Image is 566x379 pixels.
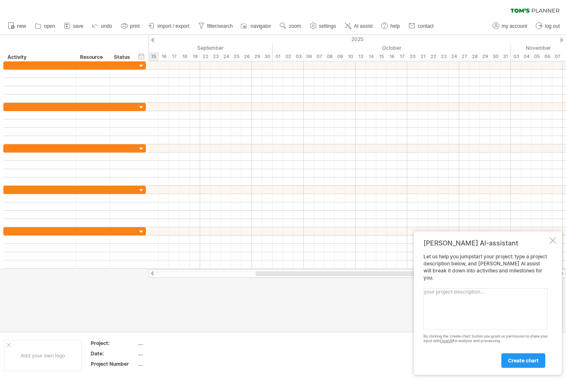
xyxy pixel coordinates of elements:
[534,21,562,32] a: log out
[207,23,233,29] span: filter/search
[210,52,221,61] div: Tuesday, 23 September 2025
[469,52,480,61] div: Tuesday, 28 October 2025
[397,52,407,61] div: Friday, 17 October 2025
[314,52,324,61] div: Tuesday, 7 October 2025
[33,21,58,32] a: open
[376,52,387,61] div: Wednesday, 15 October 2025
[491,21,530,32] a: my account
[354,23,372,29] span: AI assist
[196,21,235,32] a: filter/search
[159,52,169,61] div: Tuesday, 16 September 2025
[273,44,511,52] div: October 2025
[190,52,200,61] div: Friday, 19 September 2025
[501,353,545,368] a: create chart
[130,23,140,29] span: print
[501,52,511,61] div: Friday, 31 October 2025
[17,23,26,29] span: new
[251,23,271,29] span: navigator
[91,360,136,367] div: Project Number
[480,52,490,61] div: Wednesday, 29 October 2025
[73,23,83,29] span: save
[169,52,179,61] div: Wednesday, 17 September 2025
[157,23,189,29] span: import / export
[200,52,210,61] div: Monday, 22 September 2025
[545,23,560,29] span: log out
[440,338,453,343] a: OpenAI
[179,52,190,61] div: Thursday, 18 September 2025
[335,52,345,61] div: Thursday, 9 October 2025
[511,52,521,61] div: Monday, 3 November 2025
[304,52,314,61] div: Monday, 6 October 2025
[252,52,262,61] div: Monday, 29 September 2025
[45,44,273,52] div: September 2025
[542,52,552,61] div: Thursday, 6 November 2025
[490,52,501,61] div: Thursday, 30 October 2025
[80,53,105,61] div: Resource
[345,52,356,61] div: Friday, 10 October 2025
[242,52,252,61] div: Friday, 26 September 2025
[146,21,192,32] a: import / export
[138,350,208,357] div: ....
[418,52,428,61] div: Tuesday, 21 October 2025
[44,23,55,29] span: open
[366,52,376,61] div: Tuesday, 14 October 2025
[62,21,86,32] a: save
[552,52,563,61] div: Friday, 7 November 2025
[293,52,304,61] div: Friday, 3 October 2025
[508,357,539,364] span: create chart
[423,253,548,367] div: Let us help you jumpstart your project: type a project description below, and [PERSON_NAME] AI as...
[138,360,208,367] div: ....
[221,52,231,61] div: Wednesday, 24 September 2025
[6,21,29,32] a: new
[356,52,366,61] div: Monday, 13 October 2025
[262,52,273,61] div: Tuesday, 30 September 2025
[423,334,548,343] div: By clicking the 'create chart' button you grant us permission to share your input with for analys...
[406,21,436,32] a: contact
[418,23,434,29] span: contact
[423,239,548,247] div: [PERSON_NAME] AI-assistant
[4,340,82,371] div: Add your own logo
[379,21,402,32] a: help
[278,21,303,32] a: zoom
[91,340,136,347] div: Project:
[390,23,400,29] span: help
[428,52,438,61] div: Wednesday, 22 October 2025
[289,23,301,29] span: zoom
[532,52,542,61] div: Wednesday, 5 November 2025
[502,23,527,29] span: my account
[231,52,242,61] div: Thursday, 25 September 2025
[449,52,459,61] div: Friday, 24 October 2025
[101,23,112,29] span: undo
[308,21,339,32] a: settings
[319,23,336,29] span: settings
[343,21,375,32] a: AI assist
[407,52,418,61] div: Monday, 20 October 2025
[324,52,335,61] div: Wednesday, 8 October 2025
[119,21,142,32] a: print
[273,52,283,61] div: Wednesday, 1 October 2025
[283,52,293,61] div: Thursday, 2 October 2025
[7,53,71,61] div: Activity
[90,21,115,32] a: undo
[521,52,532,61] div: Tuesday, 4 November 2025
[459,52,469,61] div: Monday, 27 October 2025
[438,52,449,61] div: Thursday, 23 October 2025
[138,340,208,347] div: ....
[387,52,397,61] div: Thursday, 16 October 2025
[239,21,273,32] a: navigator
[114,53,132,61] div: Status
[91,350,136,357] div: Date:
[148,52,159,61] div: Monday, 15 September 2025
